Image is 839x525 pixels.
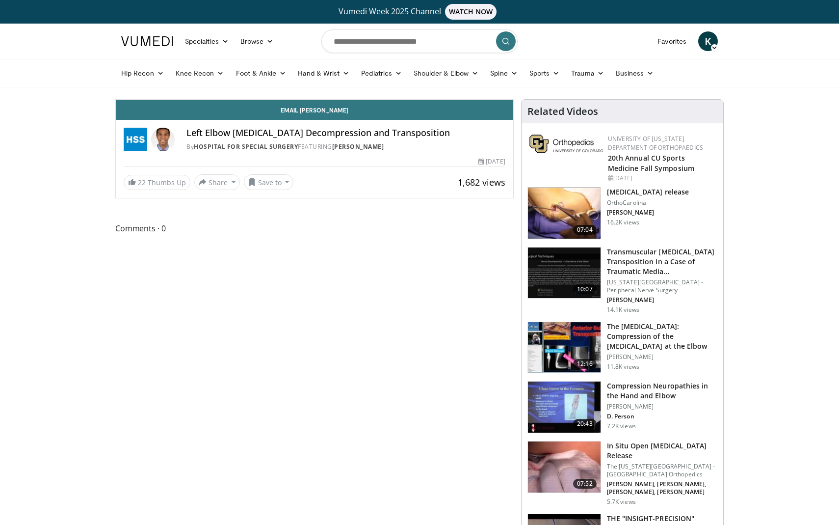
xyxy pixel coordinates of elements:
a: University of [US_STATE] Department of Orthopaedics [608,135,703,152]
h3: The [MEDICAL_DATA]: Compression of the [MEDICAL_DATA] at the Elbow [607,322,717,351]
a: 07:52 In Situ Open [MEDICAL_DATA] Release The [US_STATE][GEOGRAPHIC_DATA] - [GEOGRAPHIC_DATA] Ort... [527,441,717,506]
img: Hospital for Special Surgery [124,128,147,151]
a: Knee Recon [170,63,230,83]
img: Videography---Title-Standard_1.jpg.150x105_q85_crop-smart_upscale.jpg [528,248,601,299]
a: Pediatrics [355,63,408,83]
img: Avatar [151,128,175,151]
img: VuMedi Logo [121,36,173,46]
span: 22 [138,178,146,187]
a: Hand & Wrist [292,63,355,83]
div: By FEATURING [186,142,505,151]
a: Browse [235,31,280,51]
a: Email [PERSON_NAME] [116,100,513,120]
img: b54436d8-8e88-4114-8e17-c60436be65a7.150x105_q85_crop-smart_upscale.jpg [528,382,601,433]
p: The [US_STATE][GEOGRAPHIC_DATA] - [GEOGRAPHIC_DATA] Orthopedics [607,463,717,478]
span: 12:16 [573,359,597,369]
button: Save to [244,174,294,190]
p: [US_STATE][GEOGRAPHIC_DATA] - Peripheral Nerve Surgery [607,278,717,294]
span: 1,682 views [458,176,505,188]
span: Comments 0 [115,222,514,235]
h3: Compression Neuropathies in the Hand and Elbow [607,381,717,401]
div: [DATE] [478,157,505,166]
h3: [MEDICAL_DATA] release [607,187,689,197]
a: [PERSON_NAME] [332,142,384,151]
a: 22 Thumbs Up [124,175,190,190]
h3: Transmuscular [MEDICAL_DATA] Transposition in a Case of Traumatic Media… [607,247,717,276]
p: 7.2K views [607,422,636,430]
img: 318007_0003_1.png.150x105_q85_crop-smart_upscale.jpg [528,322,601,373]
p: OrthoCarolina [607,199,689,207]
img: 0b6080ae-6dc8-43bf-97c3-fccb8b25af89.150x105_q85_crop-smart_upscale.jpg [528,442,601,493]
h3: In Situ Open [MEDICAL_DATA] Release [607,441,717,461]
p: 11.8K views [607,363,639,371]
input: Search topics, interventions [321,29,518,53]
h4: Left Elbow [MEDICAL_DATA] Decompression and Transposition [186,128,505,138]
p: 14.1K views [607,306,639,314]
p: D. Person [607,413,717,420]
p: [PERSON_NAME] [607,209,689,217]
a: Specialties [179,31,235,51]
a: Favorites [652,31,692,51]
a: 12:16 The [MEDICAL_DATA]: Compression of the [MEDICAL_DATA] at the Elbow [PERSON_NAME] 11.8K views [527,322,717,374]
img: 9e05bb75-c6cc-4deb-a881-5da78488bb89.150x105_q85_crop-smart_upscale.jpg [528,188,601,239]
a: Hospital for Special Surgery [194,142,298,151]
a: Business [610,63,660,83]
a: 20:43 Compression Neuropathies in the Hand and Elbow [PERSON_NAME] D. Person 7.2K views [527,381,717,433]
p: [PERSON_NAME] [607,403,717,411]
a: K [698,31,718,51]
a: 20th Annual CU Sports Medicine Fall Symposium [608,153,694,173]
a: Shoulder & Elbow [408,63,484,83]
span: 10:07 [573,284,597,294]
a: Hip Recon [115,63,170,83]
p: 16.2K views [607,219,639,226]
p: [PERSON_NAME] [607,296,717,304]
img: 355603a8-37da-49b6-856f-e00d7e9307d3.png.150x105_q85_autocrop_double_scale_upscale_version-0.2.png [529,135,603,153]
span: WATCH NOW [445,4,497,20]
p: 5.7K views [607,498,636,506]
a: Sports [524,63,566,83]
span: 20:43 [573,419,597,429]
a: Foot & Ankle [230,63,292,83]
p: [PERSON_NAME], [PERSON_NAME], [PERSON_NAME], [PERSON_NAME] [607,480,717,496]
a: Trauma [565,63,610,83]
div: [DATE] [608,174,715,183]
span: 07:52 [573,479,597,489]
a: Spine [484,63,523,83]
h4: Related Videos [527,106,598,117]
a: 10:07 Transmuscular [MEDICAL_DATA] Transposition in a Case of Traumatic Media… [US_STATE][GEOGRAP... [527,247,717,314]
a: Vumedi Week 2025 ChannelWATCH NOW [123,4,716,20]
p: [PERSON_NAME] [607,353,717,361]
span: 07:04 [573,225,597,235]
button: Share [194,174,240,190]
a: 07:04 [MEDICAL_DATA] release OrthoCarolina [PERSON_NAME] 16.2K views [527,187,717,239]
